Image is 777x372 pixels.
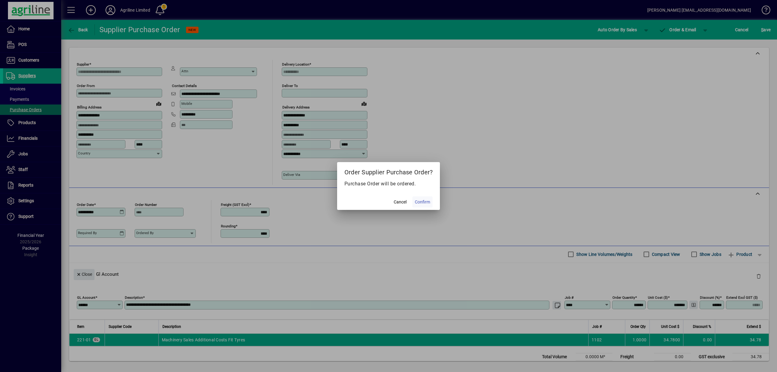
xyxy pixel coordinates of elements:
[390,196,410,207] button: Cancel
[394,199,407,205] span: Cancel
[415,199,430,205] span: Confirm
[344,180,433,188] p: Purchase Order will be ordered.
[412,196,433,207] button: Confirm
[337,162,440,180] h2: Order Supplier Purchase Order?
